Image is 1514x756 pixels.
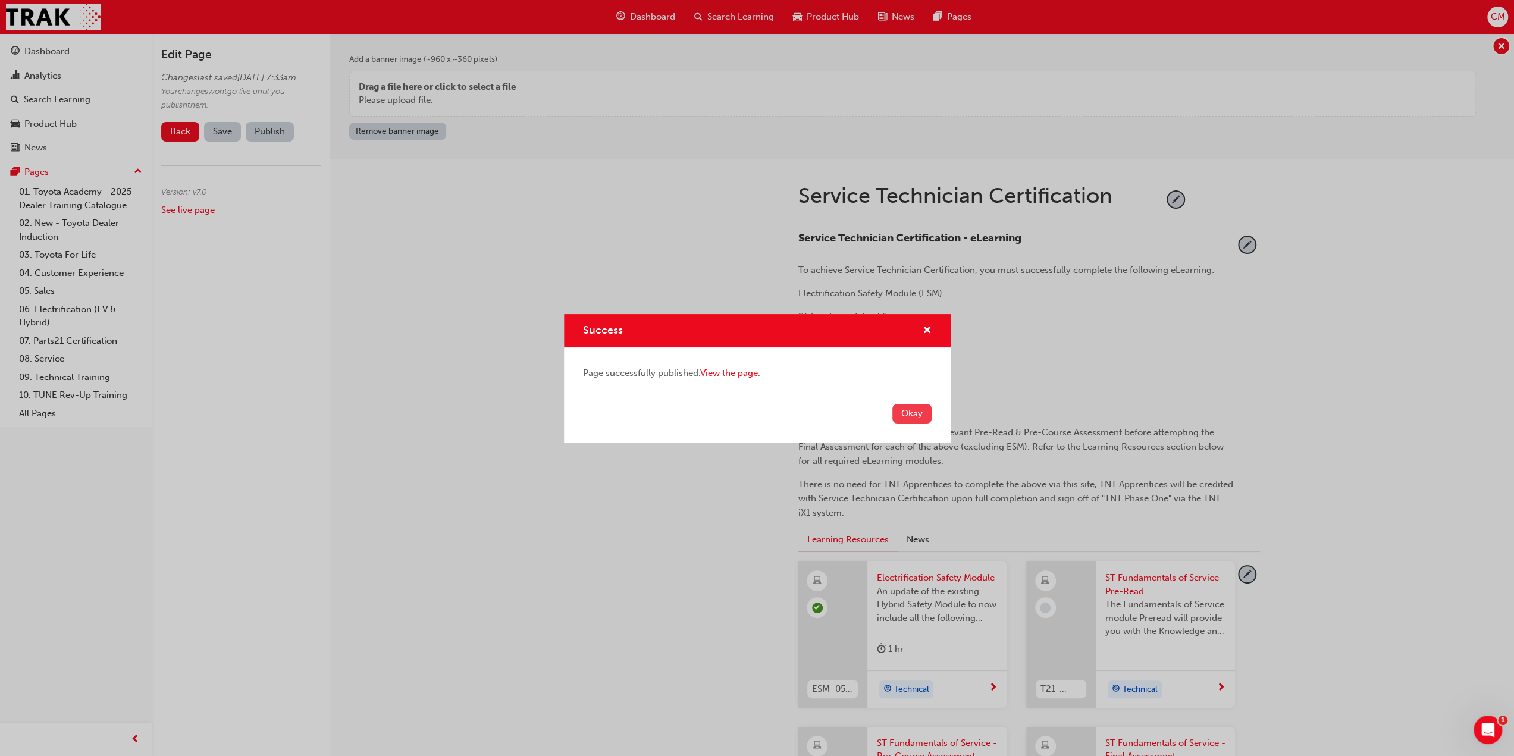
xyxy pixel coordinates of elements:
button: Okay [892,404,932,424]
span: cross-icon [923,326,932,337]
span: 1 [1498,716,1507,725]
span: Success [583,324,623,337]
span: Page successfully published. . [583,368,760,378]
div: Success [564,314,951,443]
button: cross-icon [923,324,932,338]
a: View the page [700,368,758,378]
iframe: Intercom live chat [1474,716,1502,744]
